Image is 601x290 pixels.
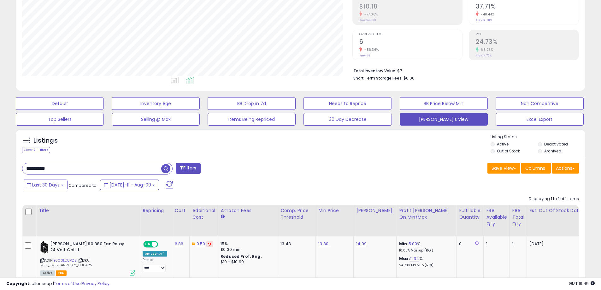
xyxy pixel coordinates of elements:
span: All listings currently available for purchase on Amazon [40,270,55,276]
h5: Listings [33,136,58,145]
button: BB Drop in 7d [208,97,296,110]
a: 6.86 [175,241,184,247]
a: B000LDCPQS [53,258,77,263]
label: Out of Stock [497,148,520,154]
button: Last 30 Days [23,180,68,190]
span: $0.00 [404,75,415,81]
p: [DATE] [529,241,585,247]
div: FBA Available Qty [486,207,507,227]
span: OFF [157,242,167,247]
img: 418rrDXn-dL._SL40_.jpg [40,241,49,254]
small: 68.23% [479,47,493,52]
div: seller snap | | [6,281,109,287]
button: Filters [176,163,200,174]
b: Reduced Prof. Rng. [221,254,262,259]
div: [PERSON_NAME] [356,207,394,214]
span: | SKU: MET_EMERFANRELAY_030425 [40,258,92,267]
span: Ordered Items [359,33,462,36]
div: Preset: [143,258,167,272]
span: 2025-09-9 19:45 GMT [569,281,595,287]
a: 13.80 [318,241,328,247]
b: Short Term Storage Fees: [353,75,403,81]
div: % [399,256,451,268]
div: 15% [221,241,273,247]
p: 24.78% Markup (ROI) [399,263,451,268]
button: 30 Day Decrease [303,113,392,126]
span: Compared to: [68,182,97,188]
small: Prev: 14.70% [476,54,492,57]
button: Non Competitive [496,97,584,110]
div: Min Price [318,207,351,214]
a: 11.34 [410,256,419,262]
h2: $10.18 [359,3,462,11]
a: 5.00 [409,241,417,247]
button: Actions [552,163,579,174]
label: Archived [544,148,561,154]
div: Cost [175,207,187,214]
strong: Copyright [6,281,29,287]
div: 1 [486,241,504,247]
span: ROI [476,33,579,36]
div: $10 - $10.90 [221,259,273,265]
th: The percentage added to the cost of goods (COGS) that forms the calculator for Min & Max prices. [397,205,457,236]
button: Needs to Reprice [303,97,392,110]
div: Repricing [143,207,169,214]
div: % [399,241,451,253]
div: Clear All Filters [22,147,50,153]
small: -77.06% [362,12,378,17]
div: Amazon AI * [143,251,167,257]
button: Default [16,97,104,110]
span: Last 30 Days [32,182,60,188]
div: Additional Cost [192,207,215,221]
h2: 6 [359,38,462,47]
b: Max: [399,256,410,262]
label: Deactivated [544,141,568,147]
small: Prev: $44.38 [359,18,376,22]
b: [PERSON_NAME] 90 380 Fan Relay 24 Volt Coil, 1 [50,241,127,254]
div: 1 [512,241,522,247]
p: 10.06% Markup (ROI) [399,248,451,253]
small: -86.36% [362,47,379,52]
div: 13.43 [280,241,311,247]
small: Amazon Fees. [221,214,224,220]
div: Amazon Fees [221,207,275,214]
span: FBA [56,270,67,276]
a: 14.99 [356,241,367,247]
a: 0.50 [197,241,205,247]
small: Prev: 44 [359,54,370,57]
p: Listing States: [491,134,585,140]
button: Save View [487,163,520,174]
h2: 24.73% [476,38,579,47]
span: Columns [525,165,545,171]
button: [DATE]-11 - Aug-09 [100,180,159,190]
button: Top Sellers [16,113,104,126]
small: Prev: 63.31% [476,18,492,22]
div: FBA Total Qty [512,207,524,227]
b: Min: [399,241,409,247]
button: Columns [521,163,551,174]
label: Active [497,141,509,147]
div: Profit [PERSON_NAME] on Min/Max [399,207,454,221]
div: $0.30 min [221,247,273,252]
button: [PERSON_NAME]'s View [400,113,488,126]
div: Title [39,207,137,214]
a: Privacy Policy [82,281,109,287]
b: Total Inventory Value: [353,68,396,74]
span: [DATE]-11 - Aug-09 [109,182,151,188]
div: Comp. Price Threshold [280,207,313,221]
small: -40.44% [479,12,495,17]
div: Displaying 1 to 1 of 1 items [529,196,579,202]
span: ON [144,242,152,247]
button: Items Being Repriced [208,113,296,126]
button: Inventory Age [112,97,200,110]
button: BB Price Below Min [400,97,488,110]
div: 0 [459,241,479,247]
a: Terms of Use [54,281,81,287]
h2: 37.71% [476,3,579,11]
button: Excel Export [496,113,584,126]
button: Selling @ Max [112,113,200,126]
div: Est. Out Of Stock Date [529,207,587,214]
div: ASIN: [40,241,135,275]
li: $7 [353,67,574,74]
div: Fulfillable Quantity [459,207,481,221]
